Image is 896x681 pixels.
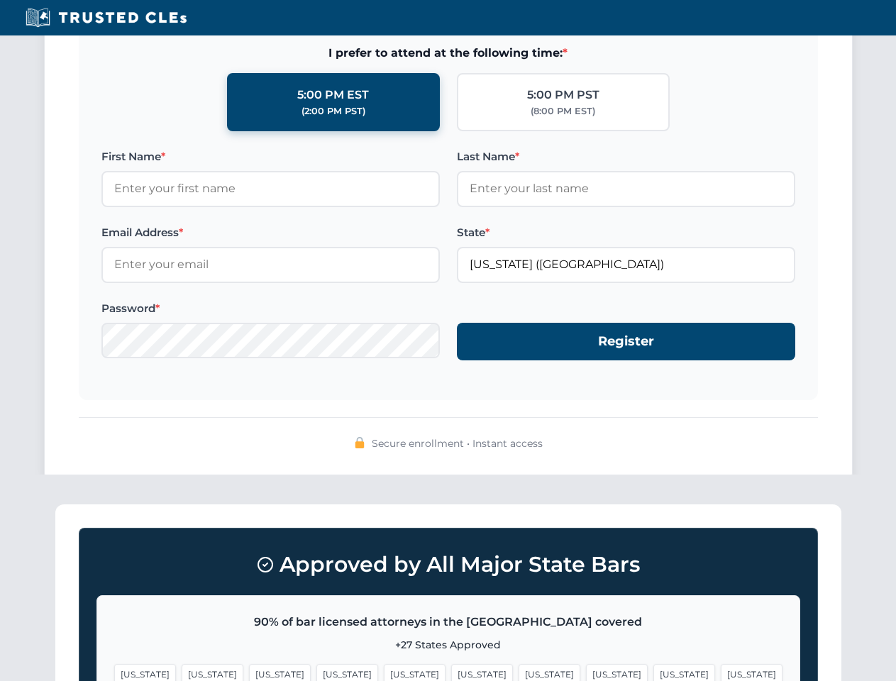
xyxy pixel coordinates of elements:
[457,323,795,360] button: Register
[527,86,599,104] div: 5:00 PM PST
[101,44,795,62] span: I prefer to attend at the following time:
[531,104,595,118] div: (8:00 PM EST)
[354,437,365,448] img: 🔒
[457,247,795,282] input: Florida (FL)
[21,7,191,28] img: Trusted CLEs
[114,613,782,631] p: 90% of bar licensed attorneys in the [GEOGRAPHIC_DATA] covered
[297,86,369,104] div: 5:00 PM EST
[101,247,440,282] input: Enter your email
[101,224,440,241] label: Email Address
[96,546,800,584] h3: Approved by All Major State Bars
[302,104,365,118] div: (2:00 PM PST)
[101,171,440,206] input: Enter your first name
[457,171,795,206] input: Enter your last name
[101,300,440,317] label: Password
[457,148,795,165] label: Last Name
[457,224,795,241] label: State
[114,637,782,653] p: +27 States Approved
[101,148,440,165] label: First Name
[372,436,543,451] span: Secure enrollment • Instant access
